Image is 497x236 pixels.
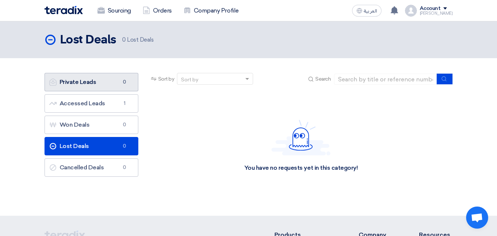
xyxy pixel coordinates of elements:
[120,164,129,171] span: 0
[120,121,129,128] span: 0
[120,78,129,86] span: 0
[364,8,377,14] span: العربية
[420,11,453,15] div: [PERSON_NAME]
[122,36,154,44] span: Lost Deals
[315,75,331,83] span: Search
[122,36,126,43] span: 0
[45,6,83,14] img: Teradix logo
[466,207,488,229] a: Open chat
[244,164,358,172] div: You have no requests yet in this category!
[45,73,138,91] a: Private Leads0
[181,76,198,84] div: Sort by
[60,33,116,47] h2: Lost Deals
[92,3,137,19] a: Sourcing
[158,75,174,83] span: Sort by
[45,137,138,155] a: Lost Deals0
[334,74,437,85] input: Search by title or reference number
[45,116,138,134] a: Won Deals0
[405,5,417,17] img: profile_test.png
[352,5,381,17] button: العربية
[271,120,330,155] img: Hello
[45,94,138,113] a: Accessed Leads1
[45,158,138,177] a: Cancelled Deals0
[178,3,245,19] a: Company Profile
[420,6,441,12] div: Account
[120,142,129,150] span: 0
[120,100,129,107] span: 1
[137,3,178,19] a: Orders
